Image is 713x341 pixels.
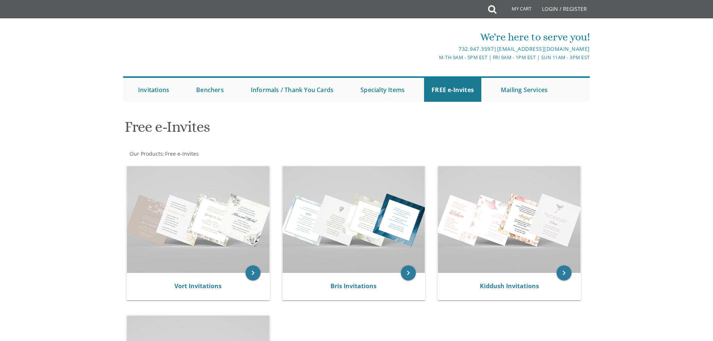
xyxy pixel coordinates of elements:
[557,265,572,280] a: keyboard_arrow_right
[189,78,231,102] a: Benchers
[125,119,430,141] h1: Free e-Invites
[246,265,260,280] a: keyboard_arrow_right
[401,265,416,280] a: keyboard_arrow_right
[164,150,199,157] a: Free e-Invites
[493,78,555,102] a: Mailing Services
[424,78,481,102] a: FREE e-Invites
[330,282,377,290] a: Bris Invitations
[496,1,537,19] a: My Cart
[131,78,177,102] a: Invitations
[279,30,590,45] div: We're here to serve you!
[279,54,590,61] div: M-Th 9am - 5pm EST | Fri 9am - 1pm EST | Sun 11am - 3pm EST
[497,45,590,52] a: [EMAIL_ADDRESS][DOMAIN_NAME]
[174,282,222,290] a: Vort Invitations
[123,150,357,158] div: :
[480,282,539,290] a: Kiddush Invitations
[129,150,163,157] a: Our Products
[165,150,199,157] span: Free e-Invites
[458,45,494,52] a: 732.947.3597
[283,166,425,273] img: Bris Invitations
[279,45,590,54] div: |
[438,166,581,273] img: Kiddush Invitations
[353,78,412,102] a: Specialty Items
[127,166,269,273] img: Vort Invitations
[243,78,341,102] a: Informals / Thank You Cards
